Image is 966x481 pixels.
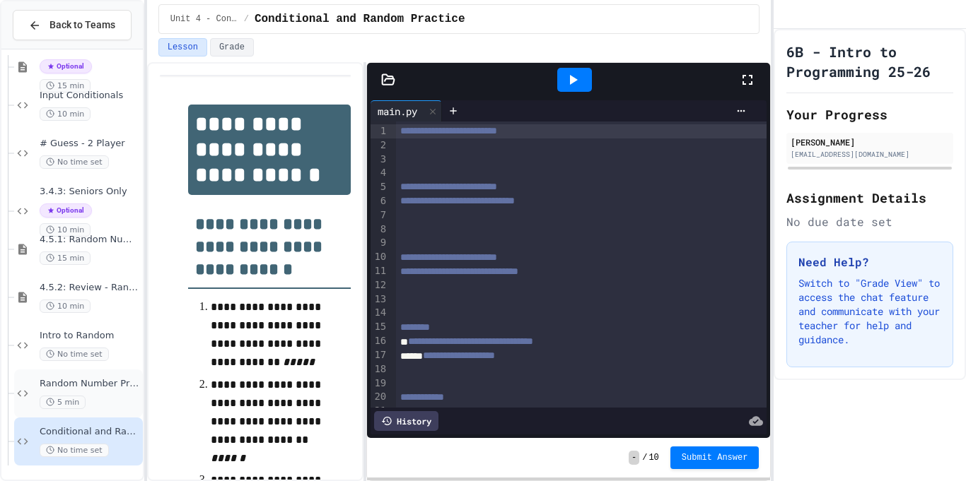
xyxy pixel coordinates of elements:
[374,411,438,431] div: History
[371,180,388,194] div: 5
[40,59,92,73] span: Optional
[371,334,388,348] div: 16
[798,276,941,347] p: Switch to "Grade View" to access the chat feature and communicate with your teacher for help and ...
[682,452,748,463] span: Submit Answer
[786,105,953,124] h2: Your Progress
[40,444,109,457] span: No time set
[158,38,207,57] button: Lesson
[371,320,388,334] div: 15
[371,306,388,320] div: 14
[40,299,91,313] span: 10 min
[40,426,140,438] span: Conditional and Random Practice
[791,136,949,148] div: [PERSON_NAME]
[40,138,140,150] span: # Guess - 2 Player
[670,446,760,469] button: Submit Answer
[371,208,388,222] div: 7
[371,100,442,121] div: main.py
[371,138,388,153] div: 2
[40,223,91,237] span: 10 min
[40,378,140,390] span: Random Number Practice
[629,451,639,465] span: -
[40,203,92,218] span: Optional
[648,452,658,463] span: 10
[40,234,140,246] span: 4.5.1: Random Numbers
[371,348,388,362] div: 17
[371,376,388,391] div: 19
[371,404,388,418] div: 21
[40,330,140,342] span: Intro to Random
[13,10,132,40] button: Back to Teams
[798,254,941,271] h3: Need Help?
[40,90,140,102] span: Input Conditionals
[371,362,388,376] div: 18
[170,13,238,25] span: Unit 4 - Conditionals and Random
[40,282,140,294] span: 4.5.2: Review - Random Numbers
[371,194,388,208] div: 6
[371,292,388,307] div: 13
[40,396,86,409] span: 5 min
[791,149,949,160] div: [EMAIL_ADDRESS][DOMAIN_NAME]
[40,155,109,169] span: No time set
[371,104,424,119] div: main.py
[40,107,91,121] span: 10 min
[786,188,953,208] h2: Assignment Details
[371,390,388,404] div: 20
[371,166,388,180] div: 4
[371,264,388,278] div: 11
[371,250,388,264] div: 10
[371,124,388,138] div: 1
[642,452,647,463] span: /
[371,236,388,250] div: 9
[40,251,91,265] span: 15 min
[371,222,388,237] div: 8
[786,42,953,81] h1: 6B - Intro to Programming 25-26
[40,186,140,198] span: 3.4.3: Seniors Only
[40,79,91,93] span: 15 min
[244,13,249,25] span: /
[40,348,109,361] span: No time set
[255,11,465,28] span: Conditional and Random Practice
[371,153,388,167] div: 3
[210,38,254,57] button: Grade
[50,18,115,32] span: Back to Teams
[786,213,953,230] div: No due date set
[371,278,388,292] div: 12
